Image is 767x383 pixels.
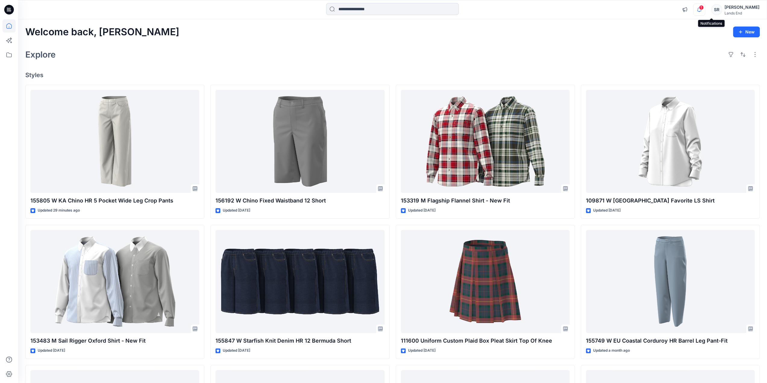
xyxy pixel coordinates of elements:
[593,347,630,354] p: Updated a month ago
[30,230,199,333] a: 153483 M Sail Rigger Oxford Shirt - New Fit
[38,347,65,354] p: Updated [DATE]
[215,90,384,193] a: 156192 W Chino Fixed Waistband 12 Short
[586,337,755,345] p: 155749 W EU Coastal Corduroy HR Barrel Leg Pant-Fit
[30,196,199,205] p: 155805 W KA Chino HR 5 Pocket Wide Leg Crop Pants
[408,207,435,214] p: Updated [DATE]
[408,347,435,354] p: Updated [DATE]
[586,90,755,193] a: 109871 W Oxford Favorite LS Shirt
[30,337,199,345] p: 153483 M Sail Rigger Oxford Shirt - New Fit
[401,230,570,333] a: 111600 Uniform Custom Plaid Box Pleat Skirt Top Of Knee
[401,196,570,205] p: 153319 M Flagship Flannel Shirt - New Fit
[711,4,722,15] div: SR
[401,90,570,193] a: 153319 M Flagship Flannel Shirt - New Fit
[215,196,384,205] p: 156192 W Chino Fixed Waistband 12 Short
[586,230,755,333] a: 155749 W EU Coastal Corduroy HR Barrel Leg Pant-Fit
[223,347,250,354] p: Updated [DATE]
[733,27,760,37] button: New
[25,27,179,38] h2: Welcome back, [PERSON_NAME]
[223,207,250,214] p: Updated [DATE]
[725,4,759,11] div: [PERSON_NAME]
[593,207,621,214] p: Updated [DATE]
[725,11,759,15] div: Lands End
[699,5,704,10] span: 1
[30,90,199,193] a: 155805 W KA Chino HR 5 Pocket Wide Leg Crop Pants
[215,230,384,333] a: 155847 W Starfish Knit Denim HR 12 Bermuda Short
[215,337,384,345] p: 155847 W Starfish Knit Denim HR 12 Bermuda Short
[25,71,760,79] h4: Styles
[401,337,570,345] p: 111600 Uniform Custom Plaid Box Pleat Skirt Top Of Knee
[38,207,80,214] p: Updated 29 minutes ago
[25,50,56,59] h2: Explore
[586,196,755,205] p: 109871 W [GEOGRAPHIC_DATA] Favorite LS Shirt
